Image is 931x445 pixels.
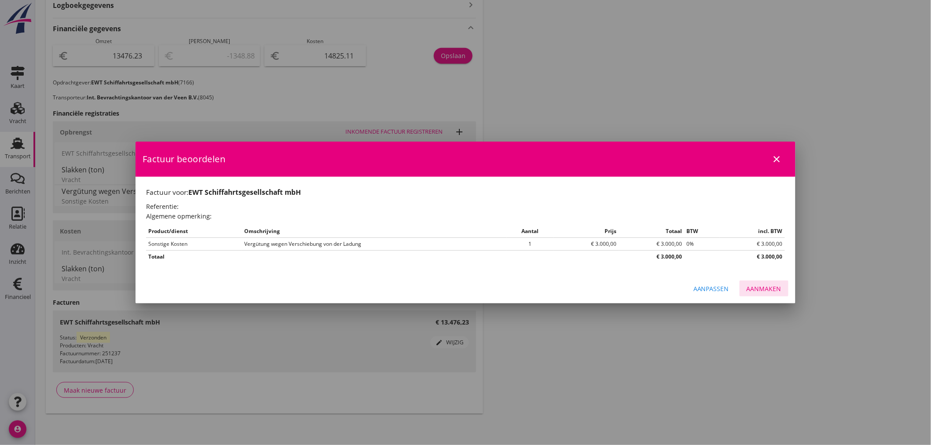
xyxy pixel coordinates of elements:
[242,225,507,238] th: Omschrijving
[684,238,720,251] td: 0%
[686,281,736,296] button: Aanpassen
[242,238,507,251] td: Vergütung wegen Verschiebung von der Ladung
[188,187,301,197] strong: EWT Schiffahrtsgesellschaft mbH
[146,225,242,238] th: Product/dienst
[720,238,785,251] td: € 3.000,00
[747,284,781,293] div: Aanmaken
[720,225,785,238] th: incl. BTW
[507,225,554,238] th: Aantal
[136,142,795,177] div: Factuur beoordelen
[684,225,720,238] th: BTW
[507,238,554,251] td: 1
[554,238,619,251] td: € 3.000,00
[554,225,619,238] th: Prijs
[693,284,729,293] div: Aanpassen
[772,154,782,164] i: close
[619,238,684,251] td: € 3.000,00
[146,238,242,251] td: Sonstige Kosten
[684,251,785,263] th: € 3.000,00
[146,251,619,263] th: Totaal
[740,281,788,296] button: Aanmaken
[146,187,785,197] h1: Factuur voor:
[619,225,684,238] th: Totaal
[619,251,684,263] th: € 3.000,00
[146,202,785,221] h2: Referentie: Algemene opmerking:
